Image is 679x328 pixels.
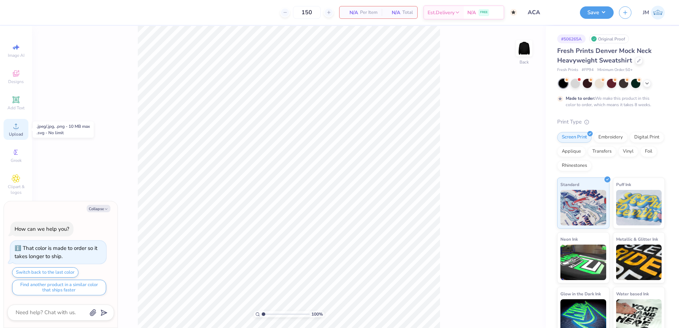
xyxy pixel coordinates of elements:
span: N/A [344,9,358,16]
div: Screen Print [557,132,592,143]
span: Minimum Order: 50 + [597,67,633,73]
img: Standard [560,190,606,225]
div: # 506265A [557,34,586,43]
img: Neon Ink [560,245,606,280]
div: We make this product in this color to order, which means it takes 8 weeks. [566,95,653,108]
span: Puff Ink [616,181,631,188]
span: JM [643,9,649,17]
span: N/A [467,9,476,16]
button: Find another product in a similar color that ships faster [12,280,106,295]
div: How can we help you? [15,225,69,233]
span: Glow in the Dark Ink [560,290,601,297]
img: Joshua Malaki [651,6,665,20]
div: That color is made to order so it takes longer to ship. [15,245,97,260]
span: Fresh Prints Denver Mock Neck Heavyweight Sweatshirt [557,47,652,65]
img: Back [517,41,531,55]
button: Switch back to the last color [12,267,78,278]
span: Designs [8,79,24,84]
div: Transfers [588,146,616,157]
span: Clipart & logos [4,184,28,195]
div: Applique [557,146,586,157]
div: Back [520,59,529,65]
span: Standard [560,181,579,188]
button: Save [580,6,614,19]
div: Rhinestones [557,160,592,171]
span: Greek [11,158,22,163]
img: Metallic & Glitter Ink [616,245,662,280]
input: – – [293,6,321,19]
div: Digital Print [630,132,664,143]
div: .svg - No limit [37,130,90,136]
strong: Made to order: [566,95,595,101]
div: Foil [640,146,657,157]
div: .jpeg/.jpg, .png - 10 MB max [37,123,90,130]
span: Upload [9,131,23,137]
span: 100 % [311,311,323,317]
span: N/A [386,9,400,16]
span: FREE [480,10,488,15]
span: Total [402,9,413,16]
span: Water based Ink [616,290,649,297]
span: Neon Ink [560,235,578,243]
img: Puff Ink [616,190,662,225]
span: Per Item [360,9,377,16]
span: Fresh Prints [557,67,578,73]
span: Image AI [8,53,25,58]
span: Est. Delivery [428,9,455,16]
div: Original Proof [589,34,629,43]
span: Metallic & Glitter Ink [616,235,658,243]
span: Add Text [7,105,25,111]
div: Vinyl [618,146,638,157]
button: Collapse [87,205,110,212]
div: Embroidery [594,132,628,143]
span: # FP94 [582,67,594,73]
a: JM [643,6,665,20]
input: Untitled Design [522,5,575,20]
div: Print Type [557,118,665,126]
